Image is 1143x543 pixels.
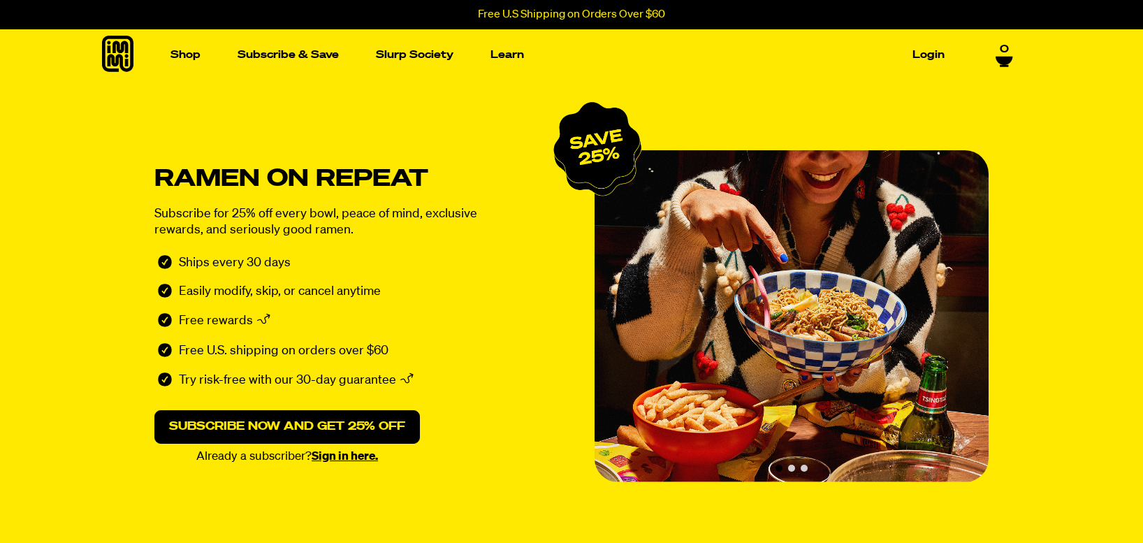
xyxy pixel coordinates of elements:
a: 0 [996,43,1013,67]
h1: Ramen on repeat [154,170,560,189]
p: Already a subscriber? [154,451,420,463]
div: Slide 1 of 3 [595,150,989,482]
p: Try risk-free with our 30-day guarantee [179,372,396,391]
a: Subscribe & Save [232,44,344,66]
a: Slurp Society [370,44,459,66]
div: Carousel pagination [776,465,808,472]
a: Subscribe now and get 25% off [154,410,420,444]
a: Login [907,44,950,66]
p: Free U.S Shipping on Orders Over $60 [478,8,665,21]
a: Sign in here. [312,451,378,463]
span: 0 [1000,43,1009,56]
p: Free rewards [179,313,253,331]
p: Easily modify, skip, or cancel anytime [179,284,381,300]
a: Shop [165,44,206,66]
p: Free U.S. shipping on orders over $60 [179,343,388,359]
p: Subscribe for 25% off every bowl, peace of mind, exclusive rewards, and seriously good ramen. [154,206,511,238]
nav: Main navigation [165,29,950,80]
a: Learn [485,44,530,66]
p: Ships every 30 days [179,255,291,271]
